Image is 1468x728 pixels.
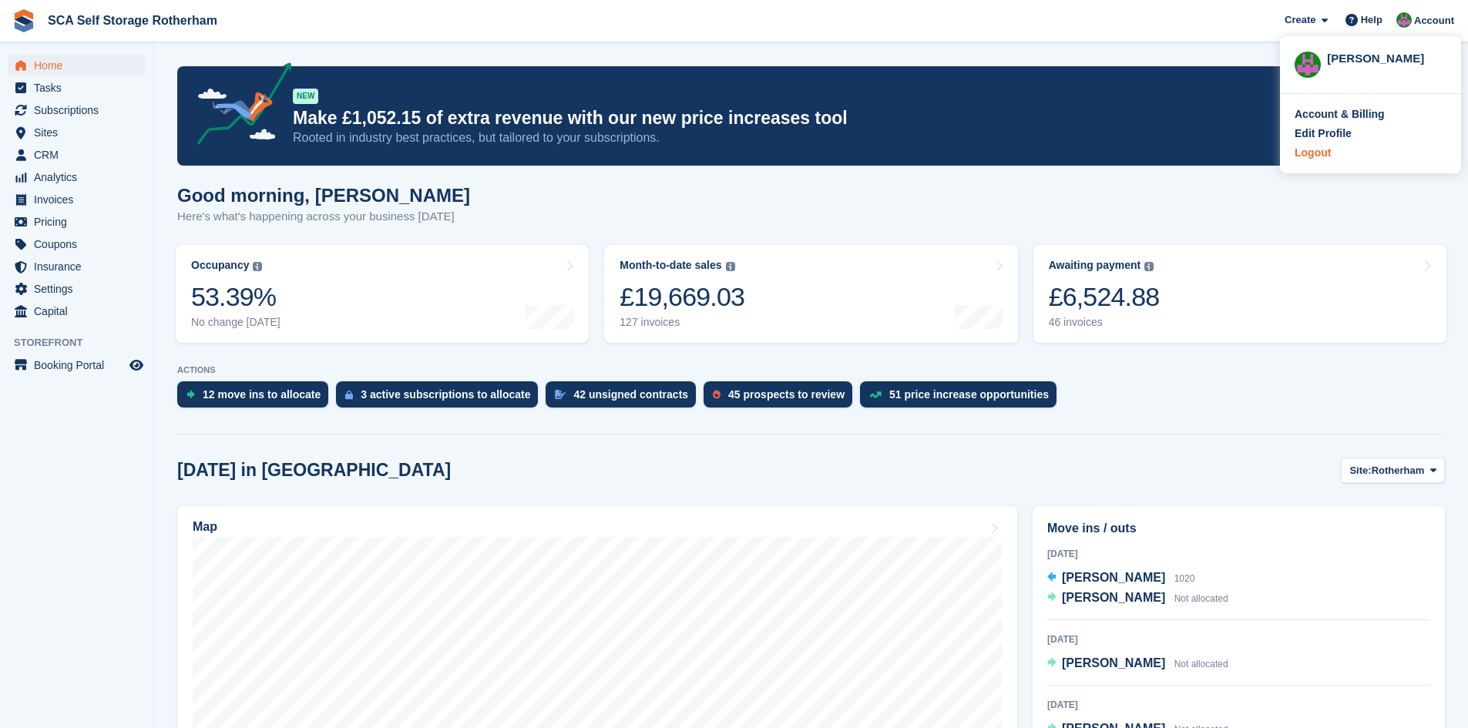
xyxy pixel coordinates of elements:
[1047,654,1228,674] a: [PERSON_NAME] Not allocated
[177,208,470,226] p: Here's what's happening across your business [DATE]
[191,316,280,329] div: No change [DATE]
[1062,656,1165,669] span: [PERSON_NAME]
[177,365,1445,375] p: ACTIONS
[34,99,126,121] span: Subscriptions
[8,99,146,121] a: menu
[293,129,1310,146] p: Rooted in industry best practices, but tailored to your subscriptions.
[1047,589,1228,609] a: [PERSON_NAME] Not allocated
[8,211,146,233] a: menu
[8,166,146,188] a: menu
[1049,281,1160,313] div: £6,524.88
[1295,145,1331,161] div: Logout
[176,245,589,343] a: Occupancy 53.39% No change [DATE]
[34,144,126,166] span: CRM
[361,388,530,401] div: 3 active subscriptions to allocate
[604,245,1017,343] a: Month-to-date sales £19,669.03 127 invoices
[1144,262,1154,271] img: icon-info-grey-7440780725fd019a000dd9b08b2336e03edf1995a4989e88bcd33f0948082b44.svg
[193,520,217,534] h2: Map
[1396,12,1412,28] img: Sarah Race
[620,281,744,313] div: £19,669.03
[293,89,318,104] div: NEW
[860,381,1064,415] a: 51 price increase opportunities
[713,390,721,399] img: prospect-51fa495bee0391a8d652442698ab0144808aea92771e9ea1ae160a38d050c398.svg
[1062,571,1165,584] span: [PERSON_NAME]
[1295,106,1385,122] div: Account & Billing
[1295,145,1446,161] a: Logout
[1285,12,1315,28] span: Create
[34,354,126,376] span: Booking Portal
[1295,126,1352,142] div: Edit Profile
[177,460,451,481] h2: [DATE] in [GEOGRAPHIC_DATA]
[8,77,146,99] a: menu
[34,278,126,300] span: Settings
[1295,52,1321,78] img: Sarah Race
[1414,13,1454,29] span: Account
[253,262,262,271] img: icon-info-grey-7440780725fd019a000dd9b08b2336e03edf1995a4989e88bcd33f0948082b44.svg
[34,166,126,188] span: Analytics
[34,189,126,210] span: Invoices
[203,388,321,401] div: 12 move ins to allocate
[1047,547,1430,561] div: [DATE]
[1062,591,1165,604] span: [PERSON_NAME]
[1361,12,1382,28] span: Help
[177,185,470,206] h1: Good morning, [PERSON_NAME]
[704,381,860,415] a: 45 prospects to review
[869,391,882,398] img: price_increase_opportunities-93ffe204e8149a01c8c9dc8f82e8f89637d9d84a8eef4429ea346261dce0b2c0.svg
[1047,519,1430,538] h2: Move ins / outs
[8,233,146,255] a: menu
[293,107,1310,129] p: Make £1,052.15 of extra revenue with our new price increases tool
[336,381,546,415] a: 3 active subscriptions to allocate
[34,233,126,255] span: Coupons
[345,390,353,400] img: active_subscription_to_allocate_icon-d502201f5373d7db506a760aba3b589e785aa758c864c3986d89f69b8ff3...
[726,262,735,271] img: icon-info-grey-7440780725fd019a000dd9b08b2336e03edf1995a4989e88bcd33f0948082b44.svg
[8,256,146,277] a: menu
[8,122,146,143] a: menu
[1047,698,1430,712] div: [DATE]
[34,211,126,233] span: Pricing
[1049,259,1141,272] div: Awaiting payment
[1033,245,1446,343] a: Awaiting payment £6,524.88 46 invoices
[12,9,35,32] img: stora-icon-8386f47178a22dfd0bd8f6a31ec36ba5ce8667c1dd55bd0f319d3a0aa187defe.svg
[42,8,223,33] a: SCA Self Storage Rotherham
[1047,569,1194,589] a: [PERSON_NAME] 1020
[1174,659,1228,669] span: Not allocated
[1349,463,1371,478] span: Site:
[184,62,292,150] img: price-adjustments-announcement-icon-8257ccfd72463d97f412b2fc003d46551f7dbcb40ab6d574587a9cd5c0d94...
[1295,126,1446,142] a: Edit Profile
[573,388,688,401] div: 42 unsigned contracts
[14,335,153,351] span: Storefront
[34,55,126,76] span: Home
[546,381,704,415] a: 42 unsigned contracts
[8,55,146,76] a: menu
[8,144,146,166] a: menu
[34,256,126,277] span: Insurance
[34,300,126,322] span: Capital
[8,354,146,376] a: menu
[555,390,566,399] img: contract_signature_icon-13c848040528278c33f63329250d36e43548de30e8caae1d1a13099fd9432cc5.svg
[127,356,146,374] a: Preview store
[889,388,1049,401] div: 51 price increase opportunities
[8,300,146,322] a: menu
[1372,463,1425,478] span: Rotherham
[8,278,146,300] a: menu
[1327,50,1446,64] div: [PERSON_NAME]
[1047,632,1430,646] div: [DATE]
[1295,106,1446,122] a: Account & Billing
[34,122,126,143] span: Sites
[1174,593,1228,604] span: Not allocated
[620,316,744,329] div: 127 invoices
[34,77,126,99] span: Tasks
[191,281,280,313] div: 53.39%
[177,381,336,415] a: 12 move ins to allocate
[1049,316,1160,329] div: 46 invoices
[1174,573,1195,584] span: 1020
[620,259,721,272] div: Month-to-date sales
[728,388,845,401] div: 45 prospects to review
[186,390,195,399] img: move_ins_to_allocate_icon-fdf77a2bb77ea45bf5b3d319d69a93e2d87916cf1d5bf7949dd705db3b84f3ca.svg
[1341,458,1445,483] button: Site: Rotherham
[8,189,146,210] a: menu
[191,259,249,272] div: Occupancy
